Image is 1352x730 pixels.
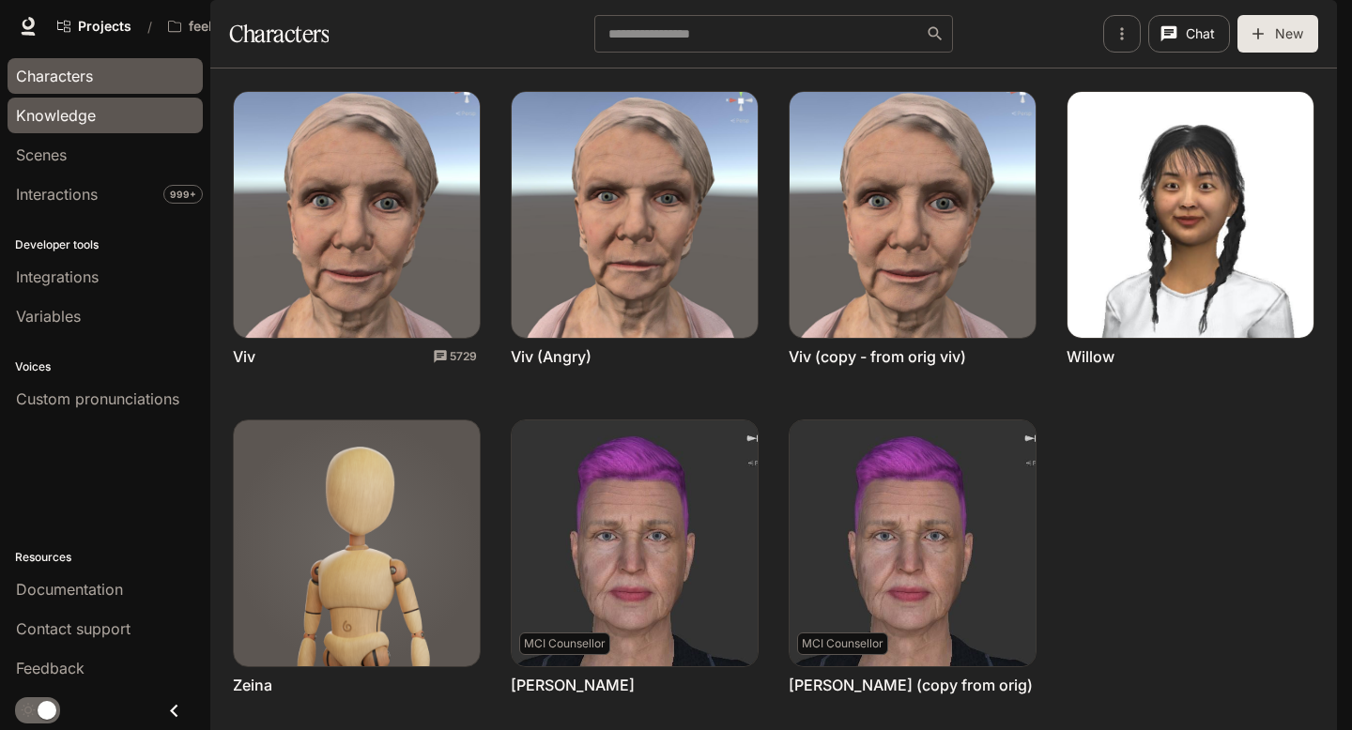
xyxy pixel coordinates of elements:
img: Viv [234,92,480,338]
a: Total conversations [433,348,477,365]
a: Viv (copy - from orig viv) [789,346,966,367]
img: Zeina [234,420,480,666]
a: Willow [1067,346,1114,367]
img: Viv (Angry) [512,92,758,338]
button: New [1237,15,1318,53]
img: Zoe (copy from orig) [790,420,1036,666]
a: [PERSON_NAME] [511,675,635,695]
a: Zeina [233,675,272,695]
a: Viv (Angry) [511,346,591,367]
button: Chat [1148,15,1230,53]
span: Projects [78,19,131,35]
div: / [140,17,160,37]
img: Viv (copy - from orig viv) [790,92,1036,338]
p: feeLab [189,19,232,35]
h1: Characters [229,15,329,53]
a: Go to projects [49,8,140,45]
p: 5729 [450,348,477,365]
img: Zoe [512,420,758,666]
a: [PERSON_NAME] (copy from orig) [789,675,1033,695]
a: Viv [233,346,255,367]
button: All workspaces [160,8,261,45]
img: Willow [1068,92,1314,338]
